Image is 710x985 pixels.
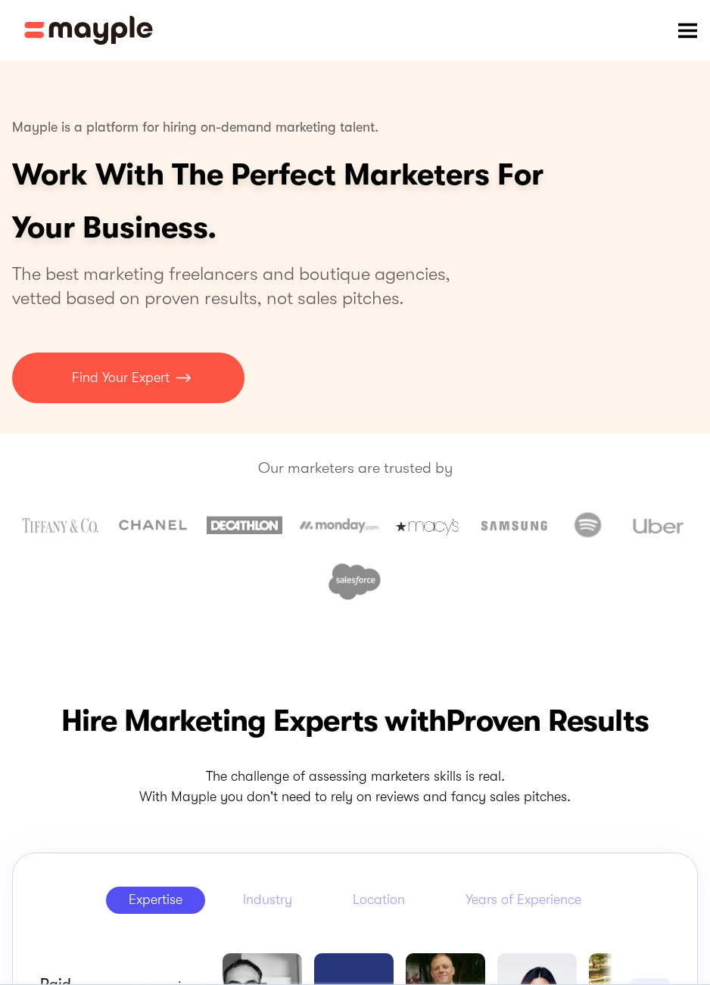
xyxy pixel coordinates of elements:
iframe: Chat Widget [438,809,710,985]
div: menu [665,8,710,53]
h1: Work With The Perfect Marketers For Your Business. [12,148,587,254]
h2: Hire Marketing Experts with [12,700,698,742]
div: Expertise [129,892,182,909]
p: The best marketing freelancers and boutique agencies, vetted based on proven results, not sales p... [12,262,469,310]
img: Mayple logo [24,16,153,45]
a: home [24,16,153,45]
p: Mayple is a platform for hiring on-demand marketing talent. [12,106,378,148]
p: Find Your Expert [72,368,170,388]
div: Location [353,892,405,909]
p: The challenge of assessing marketers skills is real. With Mayple you don't need to rely on review... [12,766,698,807]
a: Find Your Expert [12,353,244,403]
div: Industry [243,892,292,909]
span: Proven Results [446,704,649,738]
